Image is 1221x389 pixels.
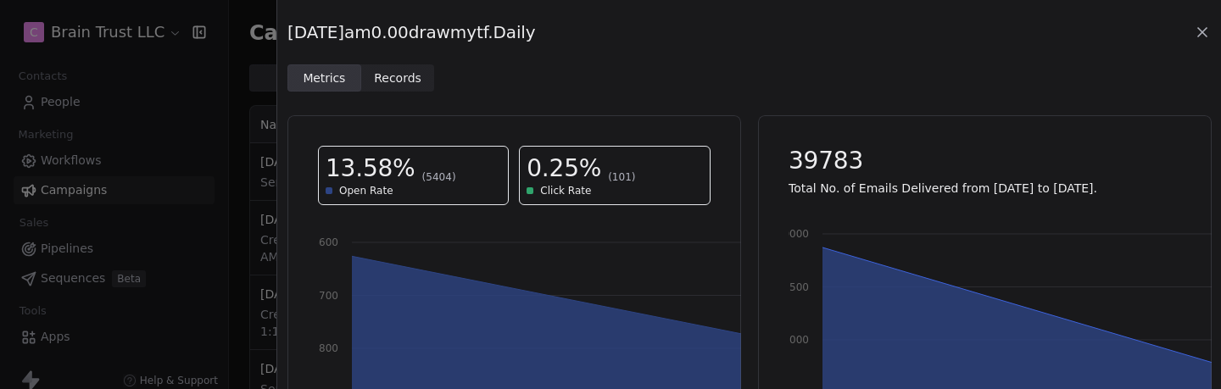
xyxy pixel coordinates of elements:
[312,342,338,354] tspan: 1800
[776,281,808,293] tspan: 22500
[287,20,536,44] span: [DATE]am0.00drawmytf.Daily
[374,69,421,87] span: Records
[312,290,338,302] tspan: 2700
[789,180,1181,197] p: Total No. of Emails Delivered from [DATE] to [DATE].
[776,334,808,346] tspan: 15000
[527,153,601,184] span: 0.25%
[326,153,415,184] span: 13.58%
[789,146,863,176] span: 39783
[608,170,635,184] span: (101)
[776,228,808,240] tspan: 30000
[339,184,393,197] span: Open Rate
[312,236,338,248] tspan: 3600
[540,184,591,197] span: Click Rate
[422,170,456,184] span: (5404)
